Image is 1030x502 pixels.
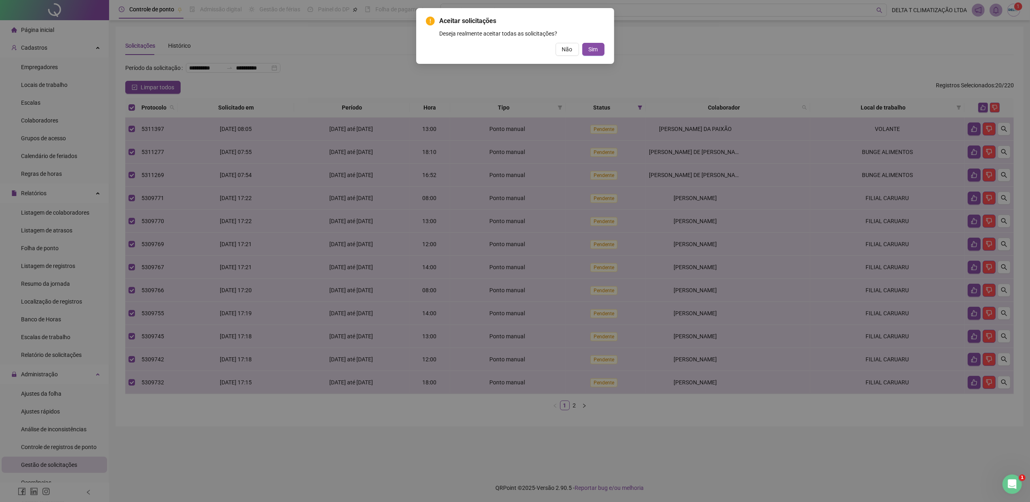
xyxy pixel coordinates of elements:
[582,43,605,56] button: Sim
[589,45,598,54] span: Sim
[1019,475,1026,481] span: 1
[440,16,605,26] span: Aceitar solicitações
[440,29,605,38] div: Deseja realmente aceitar todas as solicitações?
[556,43,579,56] button: Não
[1003,475,1022,494] iframe: Intercom live chat
[426,17,435,25] span: exclamation-circle
[562,45,573,54] span: Não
